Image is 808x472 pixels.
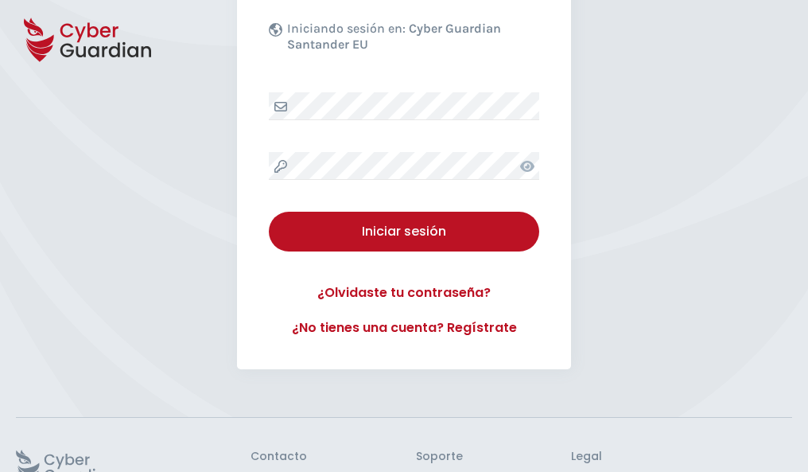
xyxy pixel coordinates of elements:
h3: Soporte [416,450,463,464]
h3: Contacto [251,450,307,464]
a: ¿Olvidaste tu contraseña? [269,283,539,302]
a: ¿No tienes una cuenta? Regístrate [269,318,539,337]
div: Iniciar sesión [281,222,527,241]
button: Iniciar sesión [269,212,539,252]
h3: Legal [571,450,792,464]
